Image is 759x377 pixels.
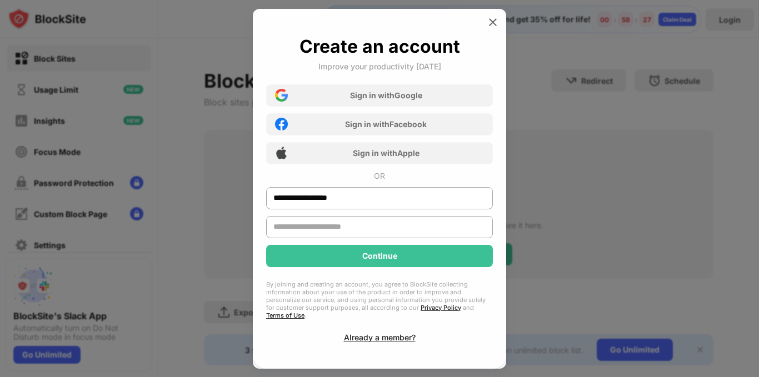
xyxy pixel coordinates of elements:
div: OR [374,171,385,180]
a: Privacy Policy [421,304,461,311]
div: Sign in with Apple [353,148,420,158]
div: Create an account [299,36,460,57]
img: facebook-icon.png [275,118,288,130]
div: Continue [362,252,397,260]
a: Terms of Use [266,311,304,319]
div: Sign in with Google [350,91,422,100]
img: apple-icon.png [275,147,288,159]
img: google-icon.png [275,89,288,102]
div: Already a member? [344,333,416,342]
div: Improve your productivity [DATE] [318,62,441,71]
div: Sign in with Facebook [345,119,427,129]
div: By joining and creating an account, you agree to BlockSite collecting information about your use ... [266,280,493,319]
